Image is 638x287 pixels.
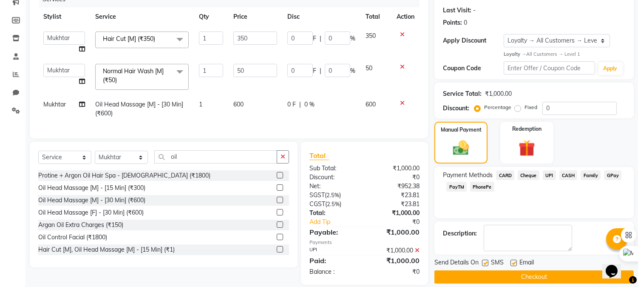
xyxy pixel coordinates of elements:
span: SMS [491,258,504,269]
div: Protine + Argon Oil Hair Spa - [DEMOGRAPHIC_DATA] (₹1800) [38,171,210,180]
label: Redemption [512,125,542,133]
input: Enter Offer / Coupon Code [504,61,595,75]
div: Oil Head Massage [M] - [15 Min] (₹300) [38,184,145,192]
input: Search or Scan [154,150,277,164]
div: ₹1,000.00 [365,164,426,173]
span: CGST [309,200,325,208]
th: Stylist [38,7,90,26]
th: Total [360,7,392,26]
span: UPI [543,170,556,180]
div: Service Total: [443,89,482,98]
th: Price [228,7,282,26]
div: ₹23.81 [365,200,426,209]
span: Total [309,151,329,160]
span: SGST [309,191,325,199]
label: Font Size [3,52,29,59]
span: 600 [233,100,244,108]
div: ₹1,000.00 [365,246,426,255]
div: 0 [464,18,467,27]
a: x [155,35,159,43]
a: x [117,76,121,84]
a: Add Tip [303,218,375,227]
span: 2.5% [327,201,340,207]
strong: Loyalty → [504,51,526,57]
div: ₹1,000.00 [365,209,426,218]
span: Hair Cut [M] (₹350) [103,35,155,43]
img: _gift.svg [513,138,540,159]
div: Points: [443,18,462,27]
div: ₹952.38 [365,182,426,191]
div: Balance : [303,267,365,276]
div: Apply Discount [443,36,504,45]
div: Last Visit: [443,6,471,15]
span: 0 F [287,100,296,109]
div: ₹1,000.00 [365,255,426,266]
div: Oil Control Facial (₹1800) [38,233,107,242]
div: UPI [303,246,365,255]
button: Apply [598,62,623,75]
span: GPay [604,170,621,180]
div: All Customers → Level 1 [504,51,625,58]
span: % [350,34,355,43]
span: Payment Methods [443,171,493,180]
span: Cheque [518,170,539,180]
a: Back to Top [13,11,46,18]
span: F [313,34,316,43]
span: % [350,66,355,75]
div: Outline [3,3,124,11]
div: - [473,6,476,15]
span: 50 [366,64,372,72]
div: ( ) [303,191,365,200]
div: Oil Head Massage [F] - [30 Min] (₹600) [38,208,144,217]
span: Email [519,258,534,269]
div: Argan Oil Extra Charges (₹150) [38,221,123,230]
span: Oil Head Massage [M] - [30 Min] (₹600) [95,100,183,117]
span: Mukhtar [43,100,66,108]
div: ₹0 [375,218,426,227]
span: 600 [366,100,376,108]
span: 2.5% [326,192,339,198]
iframe: chat widget [602,253,629,278]
label: Fixed [525,103,537,111]
span: 1 [199,100,202,108]
div: ( ) [303,200,365,209]
span: | [299,100,301,109]
div: Paid: [303,255,365,266]
div: ₹1,000.00 [485,89,512,98]
span: PhonePe [470,182,494,192]
th: Disc [282,7,360,26]
div: Coupon Code [443,64,504,73]
span: 350 [366,32,376,40]
span: CARD [496,170,514,180]
span: F [313,66,316,75]
h3: Style [3,27,124,36]
th: Service [90,7,194,26]
span: Normal Hair Wash [M] (₹50) [103,67,164,84]
div: Description: [443,229,477,238]
div: Payments [309,239,420,246]
label: Percentage [484,103,511,111]
div: Oil Head Massage [M] - [30 Min] (₹600) [38,196,145,205]
div: Total: [303,209,365,218]
span: | [320,66,321,75]
span: | [320,34,321,43]
div: Net: [303,182,365,191]
div: Payable: [303,227,365,237]
button: Checkout [434,270,634,284]
th: Qty [194,7,228,26]
th: Action [391,7,420,26]
div: Sub Total: [303,164,365,173]
span: Send Details On [434,258,479,269]
div: ₹0 [365,173,426,182]
label: Manual Payment [441,126,482,134]
img: _cash.svg [448,139,474,157]
div: ₹0 [365,267,426,276]
span: Family [581,170,601,180]
span: 0 % [304,100,315,109]
div: Hair Cut [M], Oil Head Massage [M] - [15 Min] (₹1) [38,245,175,254]
span: PayTM [446,182,467,192]
span: CASH [559,170,578,180]
div: ₹1,000.00 [365,227,426,237]
div: Discount: [303,173,365,182]
span: 16 px [10,59,24,66]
